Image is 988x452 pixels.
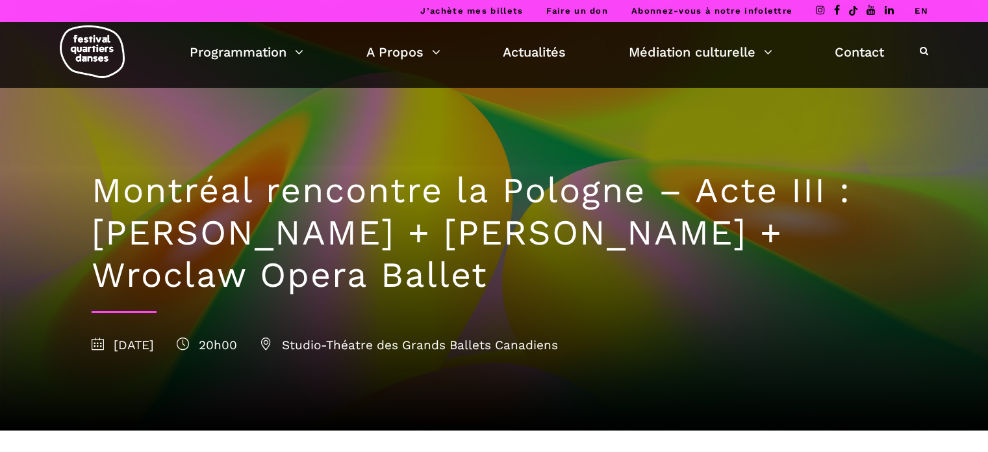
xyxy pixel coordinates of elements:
img: logo-fqd-med [60,25,125,78]
a: Contact [835,41,884,63]
a: EN [915,6,928,16]
a: A Propos [366,41,440,63]
span: [DATE] [92,338,154,352]
h1: Montréal rencontre la Pologne – Acte III : [PERSON_NAME] + [PERSON_NAME] + Wroclaw Opera Ballet [92,170,897,296]
span: 20h00 [177,338,237,352]
a: Actualités [503,41,566,63]
a: J’achète mes billets [420,6,523,16]
span: Studio-Théatre des Grands Ballets Canadiens [260,338,558,352]
a: Médiation culturelle [629,41,772,63]
a: Faire un don [546,6,608,16]
a: Abonnez-vous à notre infolettre [631,6,792,16]
a: Programmation [190,41,303,63]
